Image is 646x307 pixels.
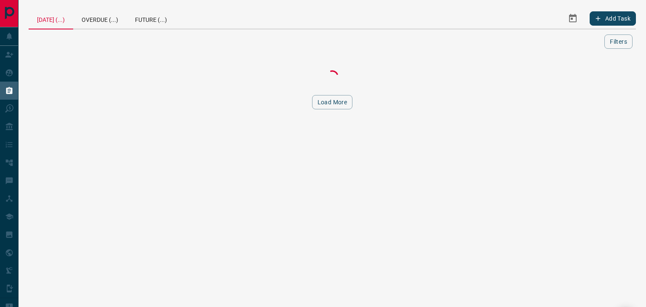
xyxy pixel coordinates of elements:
[312,95,353,109] button: Load More
[29,8,73,29] div: [DATE] (...)
[563,8,583,29] button: Select Date Range
[590,11,636,26] button: Add Task
[73,8,127,29] div: Overdue (...)
[604,34,633,49] button: Filters
[127,8,175,29] div: Future (...)
[290,68,374,85] div: Loading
